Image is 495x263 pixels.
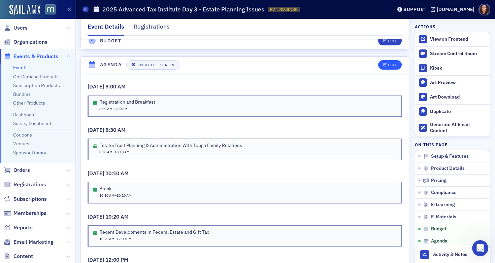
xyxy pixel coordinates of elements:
a: Kiosk [415,61,490,75]
img: Profile image for Luke [85,11,98,24]
div: Recent Developments in Federal Estate and Gift Tax [99,229,209,235]
span: [DATE] [88,83,105,90]
span: – [99,193,132,198]
span: Messages [39,218,62,223]
a: Sponsor Library [13,150,46,156]
div: Estate/Trust Planning & Administration With Tough Family Relations [99,143,242,149]
a: Art Download [415,90,490,104]
span: 8:30 AM [105,126,126,133]
time: 8:30 AM [114,106,128,111]
a: Subscription Products [13,82,60,88]
span: Agenda [431,238,448,244]
div: [DOMAIN_NAME] [437,6,474,12]
div: Generate AI Email Content [430,122,487,134]
div: Registrations [134,22,170,35]
a: Users [4,24,28,32]
img: SailAMX [45,4,56,15]
button: Edit [378,36,401,45]
span: – [99,106,128,112]
div: Art Preview [430,80,487,86]
div: Registration and Breakfast [99,99,155,105]
button: Search for help [10,178,125,191]
span: [DATE] [88,126,105,133]
p: Hi [PERSON_NAME] [13,48,121,59]
button: [DOMAIN_NAME] [431,7,477,12]
a: Bundles [13,91,31,97]
span: – [99,150,130,155]
button: Messages [34,201,67,228]
button: Tickets [67,201,101,228]
time: 10:20 AM [99,236,114,241]
img: logo [13,13,42,24]
div: Redirect an Event to a 3rd Party URL [10,194,125,206]
a: Dashboard [13,112,36,118]
h4: Agenda [100,61,122,68]
span: Product Details [431,165,465,172]
span: Help [112,218,123,223]
span: Users [13,24,28,32]
a: View on Frontend [415,32,490,46]
h1: 2025 Advanced Tax Institute Day 3 - Estate Planning Issues [102,5,264,13]
span: – [99,236,132,242]
span: Pricing [431,178,447,184]
a: Stream Control Room [415,47,490,61]
time: 8:30 AM [99,150,112,154]
span: 10:20 AM [105,213,129,220]
div: Redirect an Event to a 3rd Party URL [14,197,113,204]
span: [DATE] [88,170,105,177]
span: Activity & Notes [433,251,467,258]
h4: Budget [100,37,121,44]
a: Survey Dashboard [13,120,51,126]
a: Art Preview [415,75,490,90]
span: Memberships [13,210,46,217]
a: Events & Products [4,53,58,60]
a: Orders [4,166,30,174]
div: Kiosk [430,65,487,71]
span: Profile [478,4,490,15]
a: On-Demand Products [13,74,59,80]
div: Event Details [88,22,124,36]
div: Support [403,6,427,12]
div: Send us a message [14,123,112,130]
span: E-Materials [431,214,456,220]
div: Toggle Full Screen [136,63,174,67]
img: SailAMX [9,5,40,15]
a: View Homepage [40,4,56,16]
a: Content [4,253,33,260]
a: Reports [4,224,33,231]
span: [DATE] [88,213,105,220]
a: Memberships [4,210,46,217]
time: 10:10 AM [117,193,132,198]
div: Edit [388,39,396,43]
a: Subscriptions [4,195,47,203]
img: Profile image for Luke [14,95,27,108]
time: 10:10 AM [114,150,130,154]
a: Events [13,65,28,71]
div: [PERSON_NAME] [30,102,69,109]
span: Budget [431,226,447,232]
a: Venues [13,141,29,147]
span: Reports [13,224,33,231]
span: Home [9,218,24,223]
div: Recent messageProfile image for LukeAnd should we alert the rest of the staff?[PERSON_NAME]•[DATE] [7,79,128,114]
button: Generate AI Email Content [415,119,490,137]
a: Registrations [4,181,46,188]
span: Orders [13,166,30,174]
span: Updated [DATE] 05:40 EDT [27,160,91,165]
p: How can we help? [13,59,121,71]
span: EVT-20840745 [270,7,297,12]
a: Email Marketing [4,238,54,246]
a: Other Products [13,100,45,106]
span: Tickets [76,218,93,223]
div: Stream Control Room [430,51,487,57]
span: E-Learning [431,202,455,208]
button: Duplicate [415,104,490,119]
a: Organizations [4,38,47,46]
a: Coupons [13,132,32,138]
span: Subscriptions [13,195,47,203]
div: Duplicate [430,109,487,115]
div: Profile image for LukeAnd should we alert the rest of the staff?[PERSON_NAME]•[DATE] [7,89,128,114]
h4: Actions [415,24,436,30]
h4: On this page [415,142,490,148]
